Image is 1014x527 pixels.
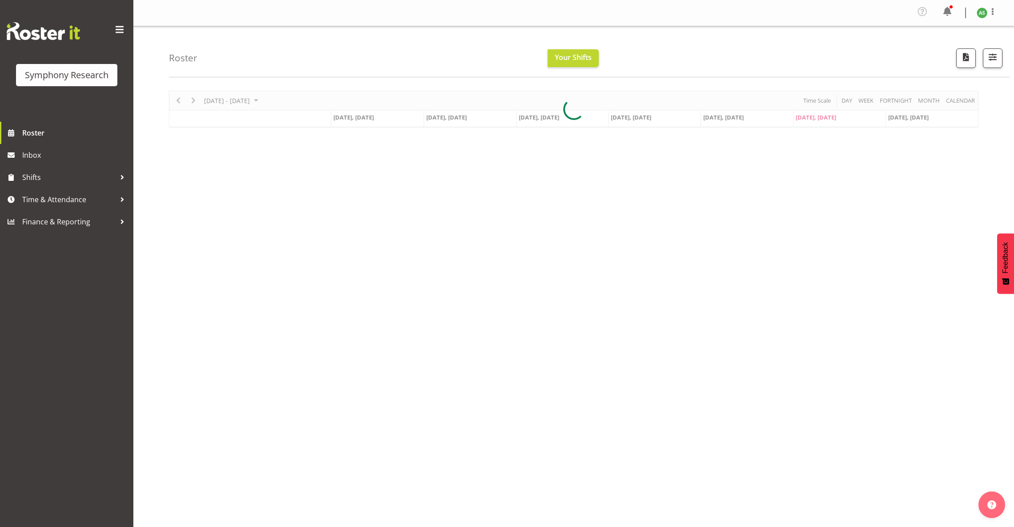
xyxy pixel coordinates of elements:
[169,53,197,63] h4: Roster
[22,215,116,228] span: Finance & Reporting
[25,68,108,82] div: Symphony Research
[548,49,599,67] button: Your Shifts
[7,22,80,40] img: Rosterit website logo
[977,8,987,18] img: ange-steiger11422.jpg
[22,148,129,162] span: Inbox
[555,52,592,62] span: Your Shifts
[22,193,116,206] span: Time & Attendance
[997,233,1014,294] button: Feedback - Show survey
[22,171,116,184] span: Shifts
[22,126,129,140] span: Roster
[1002,242,1010,273] span: Feedback
[983,48,1002,68] button: Filter Shifts
[987,500,996,509] img: help-xxl-2.png
[956,48,976,68] button: Download a PDF of the roster according to the set date range.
